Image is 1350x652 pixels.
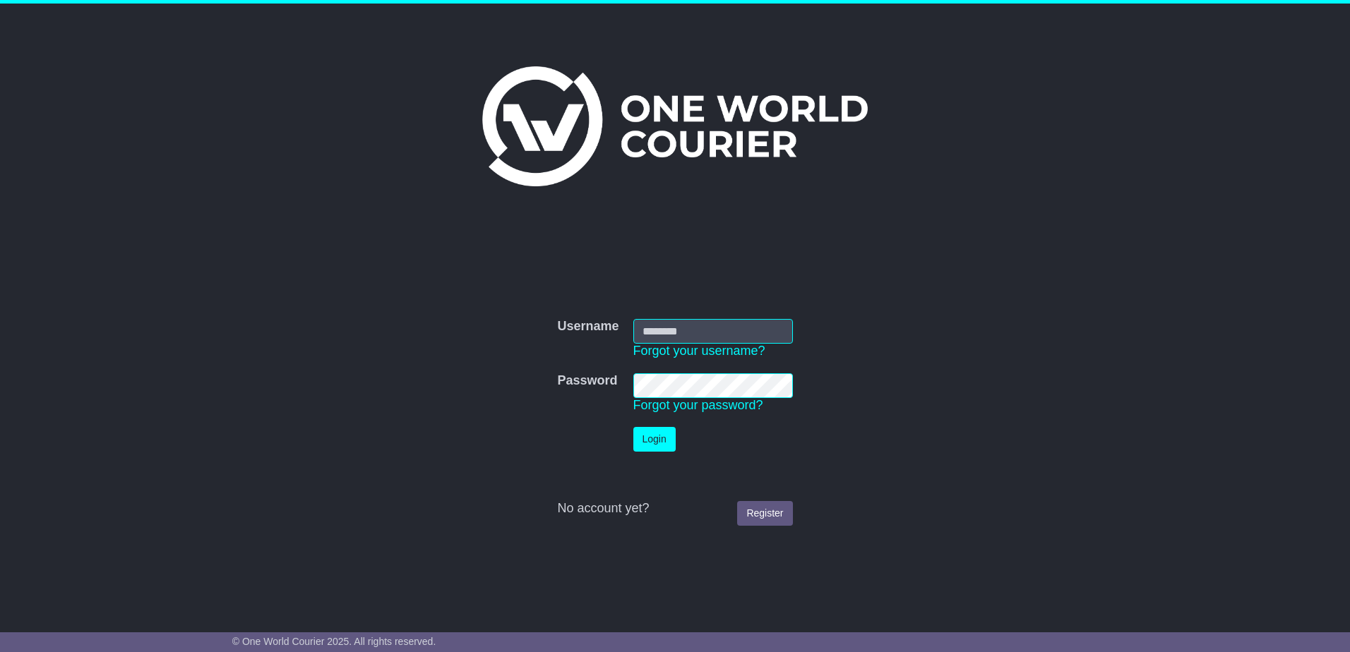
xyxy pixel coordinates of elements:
div: No account yet? [557,501,792,517]
a: Forgot your password? [633,398,763,412]
a: Forgot your username? [633,344,765,358]
label: Username [557,319,619,334]
label: Password [557,373,617,389]
span: © One World Courier 2025. All rights reserved. [232,636,436,647]
a: Register [737,501,792,526]
img: One World [482,66,868,186]
button: Login [633,427,676,452]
